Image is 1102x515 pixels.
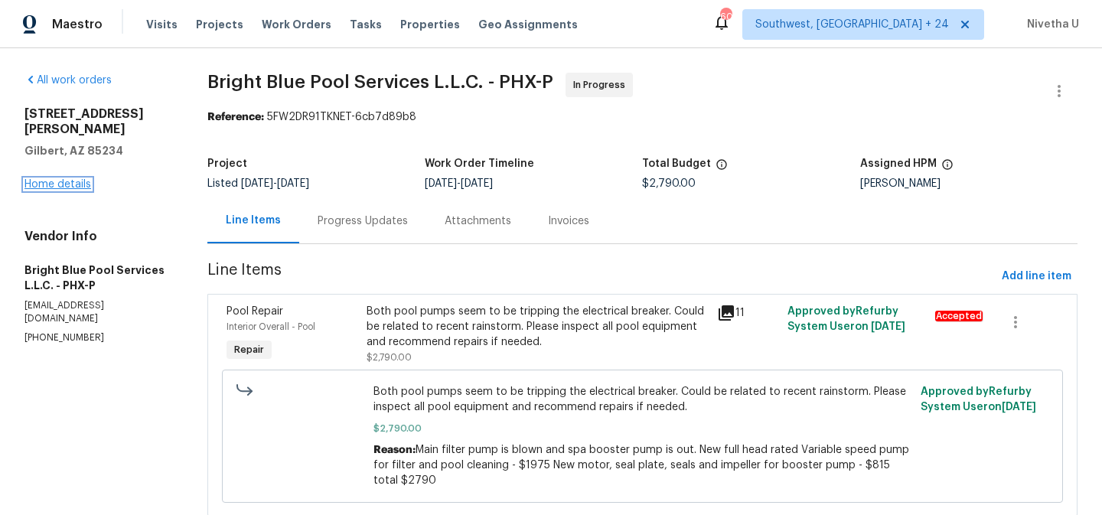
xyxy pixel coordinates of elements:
span: Listed [207,178,309,189]
div: Invoices [548,213,589,229]
span: Main filter pump is blown and spa booster pump is out. New full head rated Variable speed pump fo... [373,445,909,486]
a: All work orders [24,75,112,86]
span: [DATE] [461,178,493,189]
span: Repair [228,342,270,357]
span: - [241,178,309,189]
div: Line Items [226,213,281,228]
h5: Work Order Timeline [425,158,534,169]
span: Interior Overall - Pool [227,322,315,331]
span: [DATE] [1002,402,1036,412]
span: [DATE] [425,178,457,189]
a: Home details [24,179,91,190]
span: The total cost of line items that have been proposed by Opendoor. This sum includes line items th... [716,158,728,178]
span: Bright Blue Pool Services L.L.C. - PHX-P [207,73,553,91]
span: Tasks [350,19,382,30]
h5: Bright Blue Pool Services L.L.C. - PHX-P [24,262,171,293]
p: [PHONE_NUMBER] [24,331,171,344]
span: Approved by Refurby System User on [787,306,905,332]
div: Attachments [445,213,511,229]
span: The hpm assigned to this work order. [941,158,954,178]
span: Projects [196,17,243,32]
em: Accepted [935,311,983,321]
span: Pool Repair [227,306,283,317]
span: Reason: [373,445,416,455]
span: Add line item [1002,267,1071,286]
span: [DATE] [277,178,309,189]
span: Visits [146,17,178,32]
div: Both pool pumps seem to be tripping the electrical breaker. Could be related to recent rainstorm.... [367,304,708,350]
span: [DATE] [241,178,273,189]
h5: Project [207,158,247,169]
div: Progress Updates [318,213,408,229]
div: 11 [717,304,778,322]
span: Approved by Refurby System User on [921,386,1036,412]
span: Work Orders [262,17,331,32]
h5: Assigned HPM [860,158,937,169]
p: [EMAIL_ADDRESS][DOMAIN_NAME] [24,299,171,325]
div: 5FW2DR91TKNET-6cb7d89b8 [207,109,1078,125]
span: Southwest, [GEOGRAPHIC_DATA] + 24 [755,17,949,32]
span: Line Items [207,262,996,291]
h5: Total Budget [642,158,711,169]
span: - [425,178,493,189]
span: [DATE] [871,321,905,332]
span: $2,790.00 [642,178,696,189]
div: [PERSON_NAME] [860,178,1078,189]
span: Maestro [52,17,103,32]
span: $2,790.00 [373,421,912,436]
h4: Vendor Info [24,229,171,244]
span: In Progress [573,77,631,93]
span: Properties [400,17,460,32]
span: Both pool pumps seem to be tripping the electrical breaker. Could be related to recent rainstorm.... [373,384,912,415]
div: 603 [720,9,731,24]
h5: Gilbert, AZ 85234 [24,143,171,158]
b: Reference: [207,112,264,122]
h2: [STREET_ADDRESS][PERSON_NAME] [24,106,171,137]
span: $2,790.00 [367,353,412,362]
button: Add line item [996,262,1078,291]
span: Geo Assignments [478,17,578,32]
span: Nivetha U [1021,17,1079,32]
